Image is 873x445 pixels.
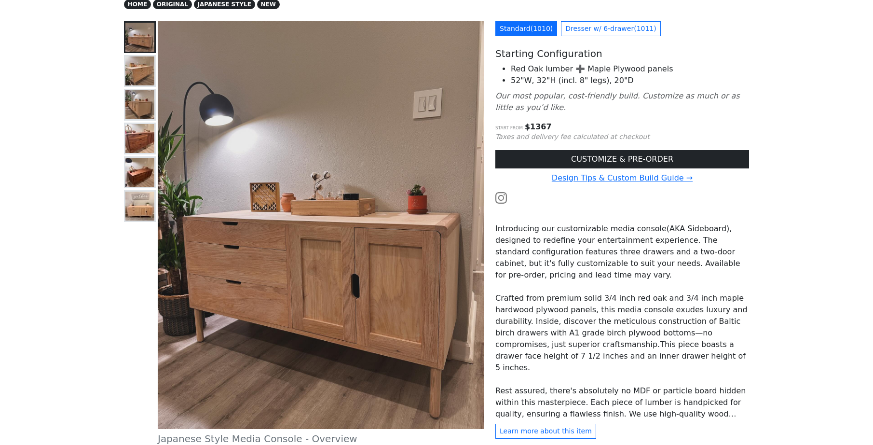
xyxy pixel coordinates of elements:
li: Red Oak lumber ➕ Maple Plywood panels [511,63,749,75]
a: Design Tips & Custom Build Guide → [552,173,693,182]
small: Taxes and delivery fee calculated at checkout [495,133,650,140]
img: Japanese Style Media Console - Overview [158,21,484,429]
span: $ 1367 [525,122,552,131]
img: Japanese Style Media Console - Overview [125,23,154,52]
a: Dresser w/ 6-drawer(1011) [561,21,660,36]
p: Crafted from premium solid 3/4 inch red oak and 3/4 inch maple hardwood plywood panels, this medi... [495,292,749,374]
a: Standard(1010) [495,21,557,36]
a: CUSTOMIZE & PRE-ORDER [495,150,749,168]
h5: Japanese Style Media Console - Overview [158,433,484,445]
img: Japanese Style Walnut Credenza - Front [125,124,154,153]
img: Japanese Style Media Console Side View [125,90,154,119]
img: Japanese Style Media Console Left Corner [125,56,154,85]
h5: Starting Configuration [495,48,749,59]
p: Rest assured, there's absolutely no MDF or particle board hidden within this masterpiece. Each pi... [495,385,749,420]
img: Red oak Japanese style media console w/ slat door - limited edition [125,192,154,221]
button: Learn more about this item [495,424,596,439]
img: Japanese Style Walnut Credenza - Top [125,158,154,187]
small: Start from [495,125,523,130]
p: Introducing our customizable media console(AKA Sideboard), designed to redefine your entertainmen... [495,223,749,281]
a: Watch the build video or pictures on Instagram [495,193,507,202]
li: 52"W, 32"H (incl. 8" legs), 20"D [511,75,749,86]
i: Our most popular, cost-friendly build. Customize as much or as little as you’d like. [495,91,740,112]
